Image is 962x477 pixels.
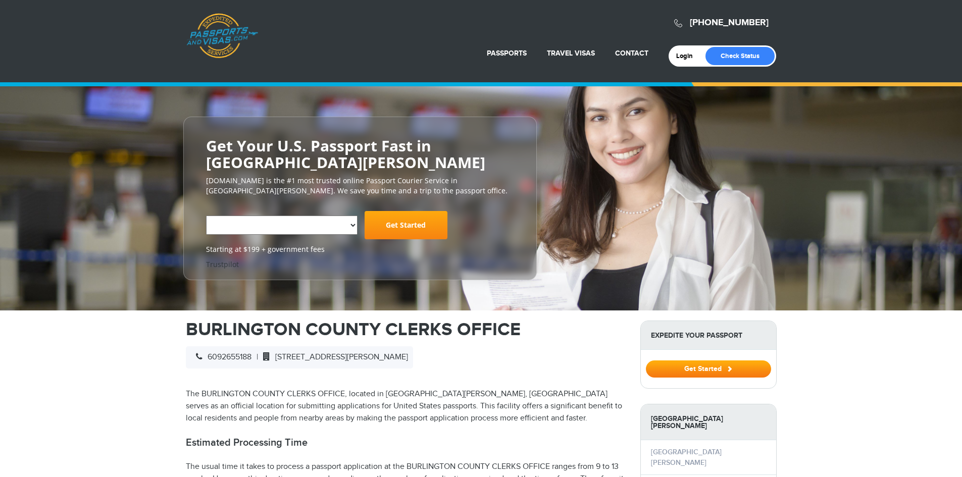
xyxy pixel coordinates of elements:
[206,259,239,269] a: Trustpilot
[651,448,722,467] a: [GEOGRAPHIC_DATA][PERSON_NAME]
[186,321,625,339] h1: BURLINGTON COUNTY CLERKS OFFICE
[206,244,514,254] span: Starting at $199 + government fees
[705,47,775,65] a: Check Status
[690,17,769,28] a: [PHONE_NUMBER]
[547,49,595,58] a: Travel Visas
[676,52,700,60] a: Login
[258,352,408,362] span: [STREET_ADDRESS][PERSON_NAME]
[615,49,648,58] a: Contact
[206,137,514,171] h2: Get Your U.S. Passport Fast in [GEOGRAPHIC_DATA][PERSON_NAME]
[186,437,625,449] h2: Estimated Processing Time
[641,321,776,350] strong: Expedite Your Passport
[365,211,447,239] a: Get Started
[206,176,514,196] p: [DOMAIN_NAME] is the #1 most trusted online Passport Courier Service in [GEOGRAPHIC_DATA][PERSON_...
[646,364,771,373] a: Get Started
[641,404,776,440] strong: [GEOGRAPHIC_DATA][PERSON_NAME]
[646,360,771,378] button: Get Started
[186,346,413,368] div: |
[186,388,625,425] p: The BURLINGTON COUNTY CLERKS OFFICE, located in [GEOGRAPHIC_DATA][PERSON_NAME], [GEOGRAPHIC_DATA]...
[487,49,527,58] a: Passports
[186,13,258,59] a: Passports & [DOMAIN_NAME]
[191,352,251,362] span: 6092655188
